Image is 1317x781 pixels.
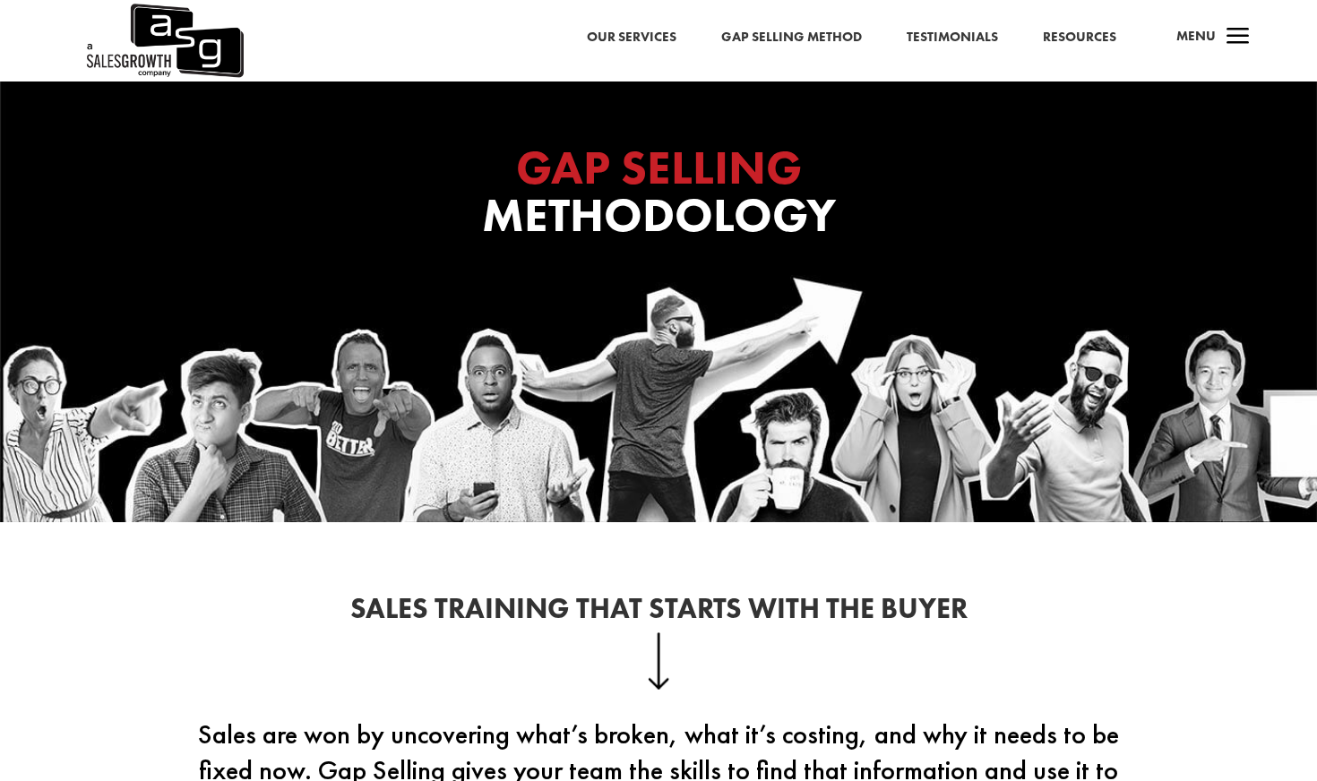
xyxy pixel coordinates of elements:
[175,595,1142,632] h2: Sales Training That Starts With the Buyer
[516,137,802,198] span: GAP SELLING
[300,144,1017,248] h1: Methodology
[648,632,670,690] img: down-arrow
[1043,26,1116,49] a: Resources
[907,26,998,49] a: Testimonials
[1176,27,1216,45] span: Menu
[1220,20,1256,56] span: a
[587,26,676,49] a: Our Services
[721,26,862,49] a: Gap Selling Method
